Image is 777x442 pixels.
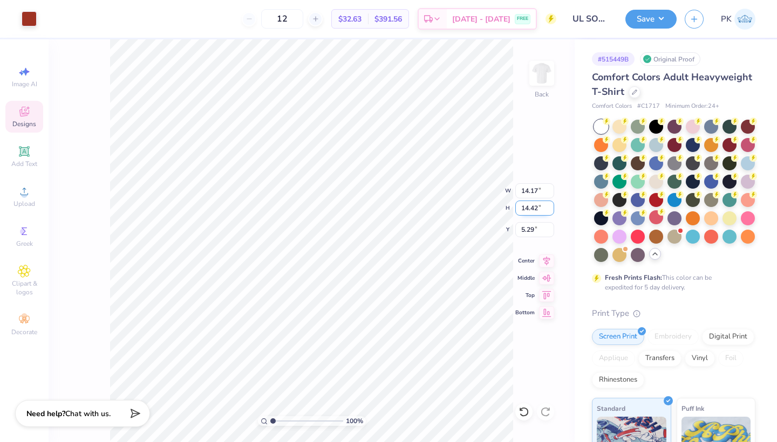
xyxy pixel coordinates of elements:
[338,13,362,25] span: $32.63
[515,292,535,299] span: Top
[637,102,660,111] span: # C1717
[665,102,719,111] span: Minimum Order: 24 +
[11,160,37,168] span: Add Text
[592,350,635,367] div: Applique
[685,350,715,367] div: Vinyl
[592,372,644,388] div: Rhinestones
[65,409,111,419] span: Chat with us.
[515,309,535,316] span: Bottom
[515,257,535,265] span: Center
[605,273,738,292] div: This color can be expedited for 5 day delivery.
[346,416,363,426] span: 100 %
[374,13,402,25] span: $391.56
[531,63,553,84] img: Back
[721,9,755,30] a: PK
[597,403,625,414] span: Standard
[718,350,744,367] div: Foil
[681,403,704,414] span: Puff Ink
[592,71,752,98] span: Comfort Colors Adult Heavyweight T-Shirt
[702,329,754,345] div: Digital Print
[625,10,677,29] button: Save
[535,89,549,99] div: Back
[647,329,699,345] div: Embroidery
[592,329,644,345] div: Screen Print
[261,9,303,29] input: – –
[12,80,37,88] span: Image AI
[515,274,535,282] span: Middle
[592,52,635,66] div: # 515449B
[16,239,33,248] span: Greek
[734,9,755,30] img: Paul Kelley
[605,273,662,282] strong: Fresh Prints Flash:
[638,350,681,367] div: Transfers
[592,102,632,111] span: Comfort Colors
[5,279,43,296] span: Clipart & logos
[721,13,732,25] span: PK
[11,328,37,336] span: Decorate
[592,307,755,320] div: Print Type
[13,199,35,208] span: Upload
[517,15,528,23] span: FREE
[12,120,36,128] span: Designs
[26,409,65,419] strong: Need help?
[452,13,510,25] span: [DATE] - [DATE]
[640,52,700,66] div: Original Proof
[564,8,617,30] input: Untitled Design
